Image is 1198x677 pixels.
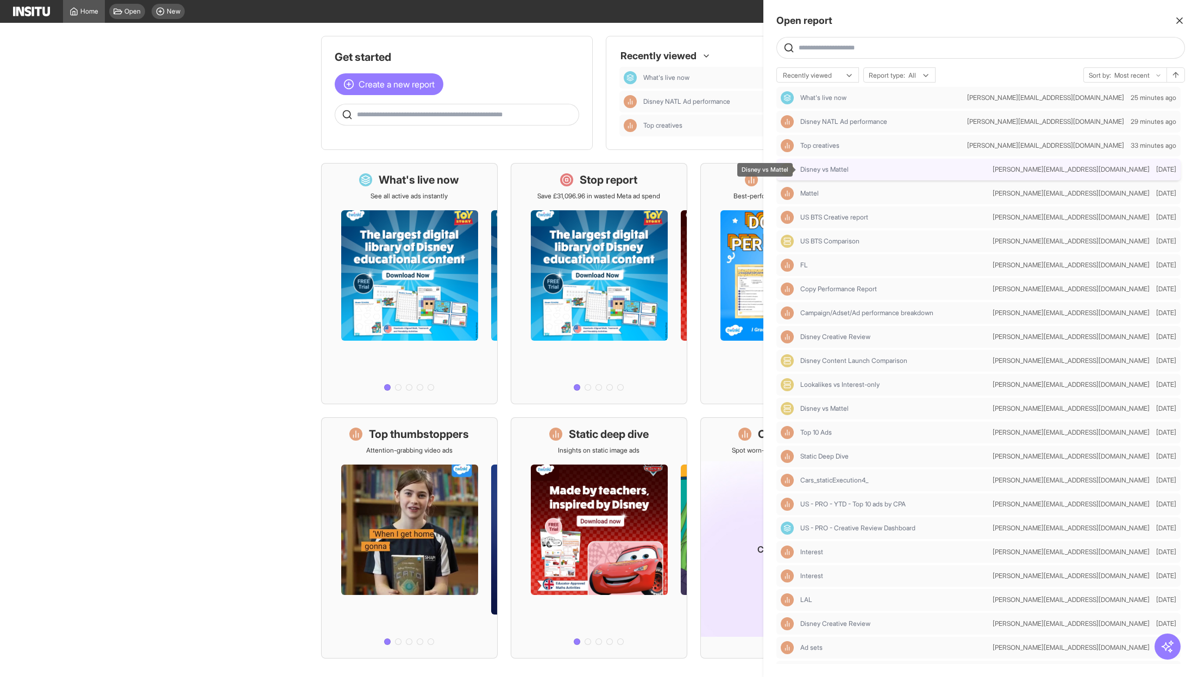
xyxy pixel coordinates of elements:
[781,211,794,224] div: Insights
[800,404,849,413] span: Disney vs Mattel
[1131,141,1176,150] span: 33 minutes ago
[993,452,1150,461] span: [PERSON_NAME][EMAIL_ADDRESS][DOMAIN_NAME]
[800,141,963,150] span: Top creatives
[1156,595,1176,604] span: [DATE]
[781,593,794,606] div: Insights
[993,285,1150,293] span: [PERSON_NAME][EMAIL_ADDRESS][DOMAIN_NAME]
[993,213,1150,222] span: [PERSON_NAME][EMAIL_ADDRESS][DOMAIN_NAME]
[781,641,794,654] div: Insights
[993,476,1150,485] span: [PERSON_NAME][EMAIL_ADDRESS][DOMAIN_NAME]
[1156,213,1176,222] div: 24-Sep-2025 09:21
[1156,237,1176,246] span: [DATE]
[1131,93,1176,102] span: 25 minutes ago
[1156,165,1176,174] span: [DATE]
[967,117,1124,126] span: [PERSON_NAME][EMAIL_ADDRESS][DOMAIN_NAME]
[993,595,1150,604] span: [PERSON_NAME][EMAIL_ADDRESS][DOMAIN_NAME]
[993,380,1150,389] span: [PERSON_NAME][EMAIL_ADDRESS][DOMAIN_NAME]
[800,619,988,628] span: Disney Creative Review
[781,522,794,535] div: Dashboard
[1131,117,1176,126] span: 29 minutes ago
[800,141,839,150] span: Top creatives
[800,500,988,509] span: US - PRO - YTD - Top 10 ads by CPA
[1156,333,1176,341] div: 06-Sep-2025 17:33
[1156,548,1176,556] span: [DATE]
[1131,93,1176,102] div: 29-Sep-2025 16:55
[1156,404,1176,413] span: [DATE]
[1131,117,1176,126] div: 29-Sep-2025 16:51
[737,163,793,177] div: Disney vs Mattel
[1156,452,1176,461] div: 27-Aug-2025 15:27
[993,333,1150,341] span: [PERSON_NAME][EMAIL_ADDRESS][DOMAIN_NAME]
[869,71,905,80] span: Report type:
[781,187,794,200] div: Insights
[781,259,794,272] div: Insights
[781,498,794,511] div: Insights
[993,261,1150,269] span: [PERSON_NAME][EMAIL_ADDRESS][DOMAIN_NAME]
[993,500,1150,509] span: [PERSON_NAME][EMAIL_ADDRESS][DOMAIN_NAME]
[1156,165,1176,174] div: 26-Sep-2025 09:58
[1156,261,1176,269] div: 23-Sep-2025 14:10
[1156,189,1176,198] span: [DATE]
[781,426,794,439] div: Insights
[800,117,963,126] span: Disney NATL Ad performance
[1156,572,1176,580] span: [DATE]
[800,213,988,222] span: US BTS Creative report
[1156,356,1176,365] div: 06-Sep-2025 17:33
[993,643,1150,652] span: [PERSON_NAME][EMAIL_ADDRESS][DOMAIN_NAME]
[800,643,823,652] span: Ad sets
[800,165,849,174] span: Disney vs Mattel
[993,237,1150,246] span: [PERSON_NAME][EMAIL_ADDRESS][DOMAIN_NAME]
[800,643,988,652] span: Ad sets
[800,548,988,556] span: Interest
[781,235,794,248] div: Comparison
[1156,285,1176,293] div: 11-Sep-2025 11:04
[1156,548,1176,556] div: 14-Aug-2025 15:53
[800,524,988,532] span: US - PRO - Creative Review Dashboard
[800,619,870,628] span: Disney Creative Review
[800,189,819,198] span: Mattel
[800,356,907,365] span: Disney Content Launch Comparison
[800,595,988,604] span: LAL
[993,619,1150,628] span: [PERSON_NAME][EMAIL_ADDRESS][DOMAIN_NAME]
[1156,285,1176,293] span: [DATE]
[1156,213,1176,222] span: [DATE]
[800,404,988,413] span: Disney vs Mattel
[1156,404,1176,413] div: 28-Aug-2025 15:52
[1156,428,1176,437] div: 28-Aug-2025 11:17
[993,428,1150,437] span: [PERSON_NAME][EMAIL_ADDRESS][DOMAIN_NAME]
[1156,619,1176,628] div: 13-Aug-2025 09:52
[800,213,868,222] span: US BTS Creative report
[993,356,1150,365] span: [PERSON_NAME][EMAIL_ADDRESS][DOMAIN_NAME]
[800,452,849,461] span: Static Deep Dive
[1156,572,1176,580] div: 14-Aug-2025 15:52
[993,572,1150,580] span: [PERSON_NAME][EMAIL_ADDRESS][DOMAIN_NAME]
[1156,428,1176,437] span: [DATE]
[800,595,812,604] span: LAL
[781,91,794,104] div: Dashboard
[1156,452,1176,461] span: [DATE]
[800,476,988,485] span: Cars_staticExecution4_
[1156,356,1176,365] span: [DATE]
[781,402,794,415] div: Comparison
[967,93,1124,102] span: [PERSON_NAME][EMAIL_ADDRESS][DOMAIN_NAME]
[1156,500,1176,509] div: 22-Aug-2025 11:16
[1156,500,1176,509] span: [DATE]
[1131,141,1176,150] div: 29-Sep-2025 16:47
[781,569,794,582] div: Insights
[1156,476,1176,485] div: 26-Aug-2025 11:03
[800,93,963,102] span: What's live now
[993,404,1150,413] span: [PERSON_NAME][EMAIL_ADDRESS][DOMAIN_NAME]
[800,165,988,174] span: Disney vs Mattel
[967,141,1124,150] span: [PERSON_NAME][EMAIL_ADDRESS][DOMAIN_NAME]
[1156,524,1176,532] span: [DATE]
[993,189,1150,198] span: [PERSON_NAME][EMAIL_ADDRESS][DOMAIN_NAME]
[993,309,1150,317] span: [PERSON_NAME][EMAIL_ADDRESS][DOMAIN_NAME]
[993,548,1150,556] span: [PERSON_NAME][EMAIL_ADDRESS][DOMAIN_NAME]
[800,333,870,341] span: Disney Creative Review
[1156,309,1176,317] span: [DATE]
[800,285,877,293] span: Copy Performance Report
[800,117,887,126] span: Disney NATL Ad performance
[800,572,988,580] span: Interest
[781,283,794,296] div: Insights
[800,93,846,102] span: What's live now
